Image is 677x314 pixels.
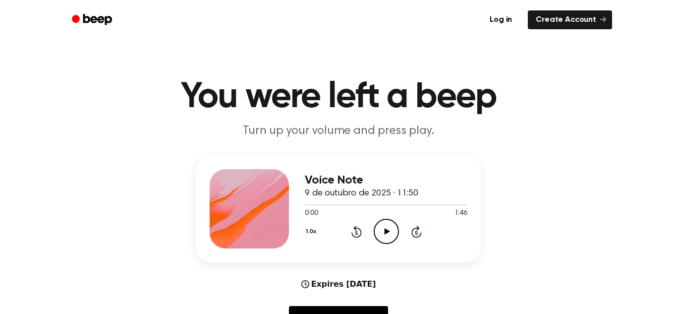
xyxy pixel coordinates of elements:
[65,10,121,30] a: Beep
[85,79,592,115] h1: You were left a beep
[454,208,467,219] span: 1:46
[148,123,529,139] p: Turn up your volume and press play.
[305,189,418,198] span: 9 de outubro de 2025 · 11:50
[301,278,376,290] div: Expires [DATE]
[305,223,320,240] button: 1.0x
[480,8,522,31] a: Log in
[305,208,318,219] span: 0:00
[305,174,467,187] h3: Voice Note
[528,10,612,29] a: Create Account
